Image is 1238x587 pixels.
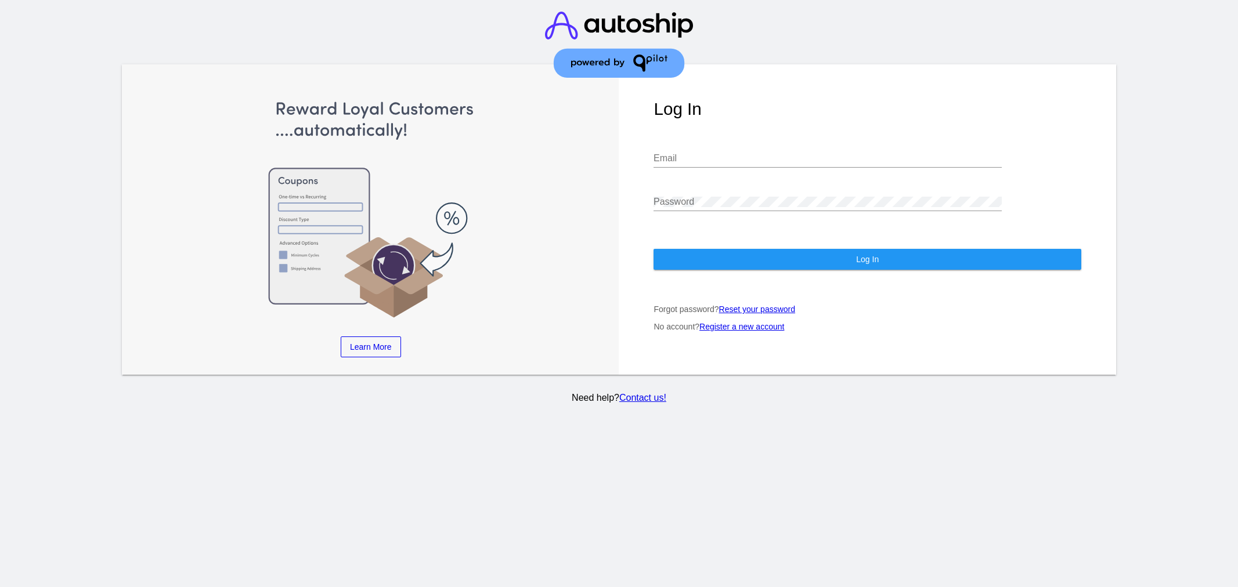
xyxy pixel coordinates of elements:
[654,153,1002,164] input: Email
[157,99,584,320] img: Apply Coupons Automatically to Scheduled Orders with QPilot
[120,393,1118,403] p: Need help?
[719,305,796,314] a: Reset your password
[619,393,666,403] a: Contact us!
[654,249,1081,270] button: Log In
[654,99,1081,119] h1: Log In
[654,322,1081,331] p: No account?
[699,322,784,331] a: Register a new account
[654,305,1081,314] p: Forgot password?
[856,255,879,264] span: Log In
[350,342,392,352] span: Learn More
[341,336,401,357] a: Learn More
